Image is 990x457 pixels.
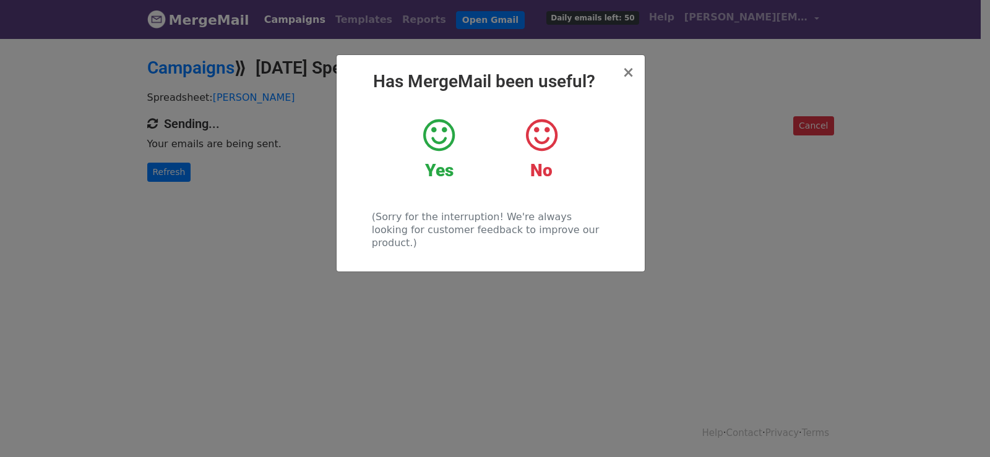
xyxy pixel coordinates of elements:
[425,160,454,181] strong: Yes
[372,210,609,249] p: (Sorry for the interruption! We're always looking for customer feedback to improve our product.)
[499,117,583,181] a: No
[346,71,635,92] h2: Has MergeMail been useful?
[530,160,553,181] strong: No
[622,65,634,80] button: Close
[397,117,481,181] a: Yes
[622,64,634,81] span: ×
[928,398,990,457] iframe: Chat Widget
